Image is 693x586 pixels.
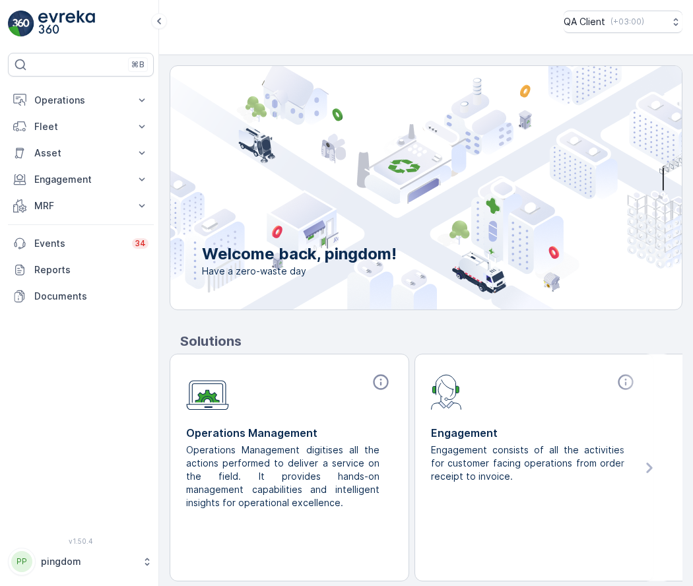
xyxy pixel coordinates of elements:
button: MRF [8,193,154,219]
p: MRF [34,199,127,212]
p: Welcome back, pingdom! [202,244,397,265]
p: Asset [34,146,127,160]
button: Asset [8,140,154,166]
a: Documents [8,283,154,309]
p: ⌘B [131,59,145,70]
p: Solutions [180,331,682,351]
div: PP [11,551,32,572]
p: Operations Management digitises all the actions performed to deliver a service on the field. It p... [186,443,382,509]
span: v 1.50.4 [8,537,154,545]
button: QA Client(+03:00) [564,11,682,33]
p: Engagement [34,173,127,186]
p: Events [34,237,124,250]
p: Engagement consists of all the activities for customer facing operations from order receipt to in... [431,443,627,483]
p: Reports [34,263,148,277]
a: Events34 [8,230,154,257]
button: Operations [8,87,154,114]
img: module-icon [186,373,229,410]
button: Engagement [8,166,154,193]
p: pingdom [41,555,135,568]
a: Reports [8,257,154,283]
img: logo_light-DOdMpM7g.png [38,11,95,37]
button: Fleet [8,114,154,140]
p: 34 [135,238,146,249]
button: PPpingdom [8,548,154,575]
p: ( +03:00 ) [610,16,644,27]
p: QA Client [564,15,605,28]
p: Operations Management [186,425,393,441]
span: Have a zero-waste day [202,265,397,278]
p: Documents [34,290,148,303]
img: city illustration [111,66,682,309]
img: module-icon [431,373,462,410]
p: Fleet [34,120,127,133]
img: logo [8,11,34,37]
p: Operations [34,94,127,107]
p: Engagement [431,425,638,441]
